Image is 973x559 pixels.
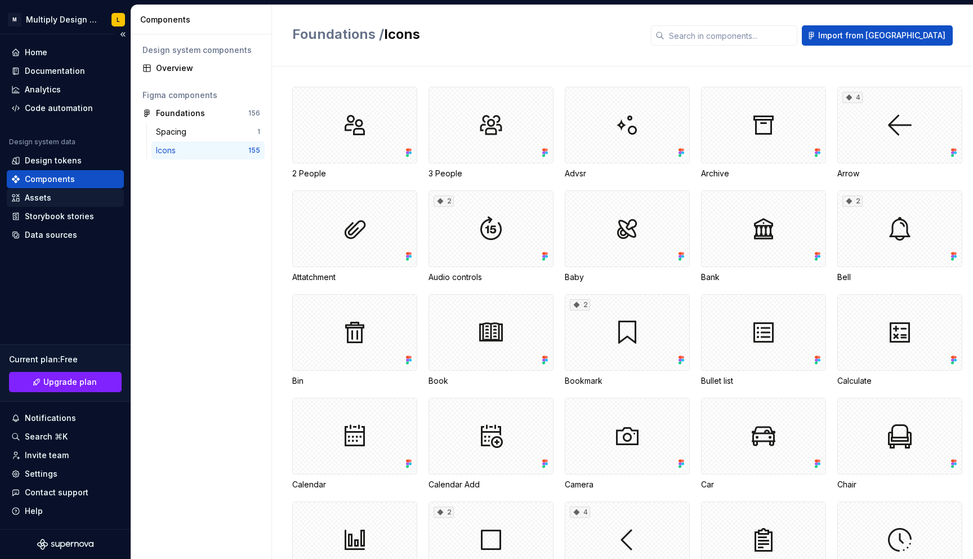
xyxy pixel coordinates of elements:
[701,87,826,179] div: Archive
[292,375,417,387] div: Bin
[429,190,554,283] div: 2Audio controls
[115,26,131,42] button: Collapse sidebar
[837,294,962,387] div: Calculate
[7,81,124,99] a: Analytics
[429,479,554,490] div: Calendar Add
[7,99,124,117] a: Code automation
[156,126,191,137] div: Spacing
[429,375,554,387] div: Book
[151,141,265,159] a: Icons155
[701,398,826,490] div: Car
[701,190,826,283] div: Bank
[138,104,265,122] a: Foundations156
[7,446,124,464] a: Invite team
[7,409,124,427] button: Notifications
[429,87,554,179] div: 3 People
[2,7,128,32] button: MMultiply Design SystemL
[25,103,93,114] div: Code automation
[292,479,417,490] div: Calendar
[429,168,554,179] div: 3 People
[25,229,77,241] div: Data sources
[257,127,260,136] div: 1
[25,450,69,461] div: Invite team
[837,272,962,283] div: Bell
[818,30,945,41] span: Import from [GEOGRAPHIC_DATA]
[25,505,43,517] div: Help
[565,272,690,283] div: Baby
[701,375,826,387] div: Bullet list
[7,152,124,170] a: Design tokens
[292,87,417,179] div: 2 People
[565,168,690,179] div: Advsr
[7,43,124,61] a: Home
[292,398,417,490] div: Calendar
[837,375,962,387] div: Calculate
[292,26,384,42] span: Foundations /
[802,25,953,46] button: Import from [GEOGRAPHIC_DATA]
[701,479,826,490] div: Car
[701,168,826,179] div: Archive
[842,196,863,207] div: 2
[565,375,690,387] div: Bookmark
[837,190,962,283] div: 2Bell
[7,465,124,483] a: Settings
[25,192,51,203] div: Assets
[25,431,68,442] div: Search ⌘K
[142,45,260,56] div: Design system components
[151,123,265,141] a: Spacing1
[292,272,417,283] div: Attatchment
[565,190,690,283] div: Baby
[7,207,124,225] a: Storybook stories
[570,507,590,518] div: 4
[565,294,690,387] div: 2Bookmark
[25,155,82,166] div: Design tokens
[7,189,124,207] a: Assets
[429,294,554,387] div: Book
[25,174,75,185] div: Components
[837,168,962,179] div: Arrow
[7,483,124,502] button: Contact support
[156,145,180,156] div: Icons
[8,13,21,26] div: M
[565,398,690,490] div: Camera
[25,487,88,498] div: Contact support
[25,211,94,222] div: Storybook stories
[434,196,454,207] div: 2
[570,299,590,310] div: 2
[140,14,267,25] div: Components
[142,90,260,101] div: Figma components
[9,137,75,147] div: Design system data
[837,87,962,179] div: 4Arrow
[701,294,826,387] div: Bullet list
[837,398,962,490] div: Chair
[25,84,61,95] div: Analytics
[7,428,124,446] button: Search ⌘K
[25,412,76,424] div: Notifications
[117,15,120,24] div: L
[9,354,122,365] div: Current plan : Free
[842,92,863,103] div: 4
[25,65,85,77] div: Documentation
[26,14,98,25] div: Multiply Design System
[156,63,260,74] div: Overview
[9,372,122,392] a: Upgrade plan
[43,376,97,388] span: Upgrade plan
[248,109,260,118] div: 156
[292,294,417,387] div: Bin
[292,168,417,179] div: 2 People
[429,272,554,283] div: Audio controls
[292,190,417,283] div: Attatchment
[7,226,124,244] a: Data sources
[7,170,124,188] a: Components
[156,108,205,119] div: Foundations
[837,479,962,490] div: Chair
[25,468,57,480] div: Settings
[138,59,265,77] a: Overview
[25,47,47,58] div: Home
[565,479,690,490] div: Camera
[37,539,93,550] svg: Supernova Logo
[248,146,260,155] div: 155
[292,25,637,43] h2: Icons
[565,87,690,179] div: Advsr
